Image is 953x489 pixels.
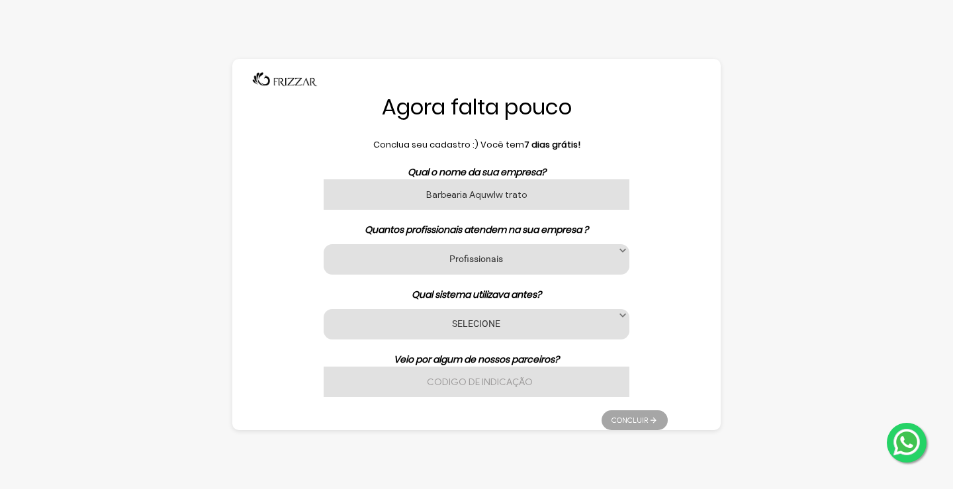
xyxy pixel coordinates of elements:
img: whatsapp.png [891,426,923,458]
ul: Pagination [602,404,668,430]
p: Qual sistema utilizava antes? [285,288,668,302]
label: SELECIONE [340,317,613,330]
p: Conclua seu cadastro :) Você tem [285,138,668,152]
input: Codigo de indicação [324,367,629,397]
p: Quantos profissionais atendem na sua empresa ? [285,223,668,237]
label: Profissionais [340,252,613,265]
h1: Agora falta pouco [285,93,668,121]
p: Veio por algum de nossos parceiros? [285,353,668,367]
p: Qual o nome da sua empresa? [285,165,668,179]
input: Nome da sua empresa [324,179,629,210]
b: 7 dias grátis! [524,138,580,151]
